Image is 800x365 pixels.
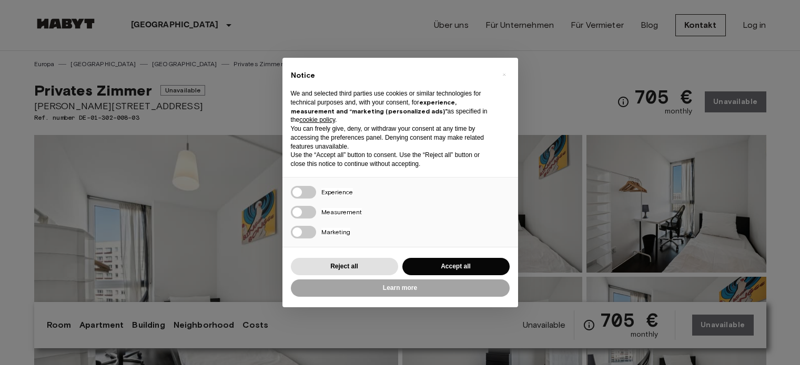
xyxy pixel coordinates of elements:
[502,68,506,81] span: ×
[291,89,493,124] p: We and selected third parties use cookies or similar technologies for technical purposes and, wit...
[291,151,493,169] p: Use the “Accept all” button to consent. Use the “Reject all” button or close this notice to conti...
[496,66,513,83] button: Close this notice
[321,208,362,216] span: Measurement
[402,258,510,275] button: Accept all
[291,98,457,115] strong: experience, measurement and “marketing (personalized ads)”
[291,124,493,151] p: You can freely give, deny, or withdraw your consent at any time by accessing the preferences pane...
[299,116,335,123] a: cookie policy
[291,258,398,275] button: Reject all
[321,228,350,236] span: Marketing
[321,188,353,196] span: Experience
[291,70,493,81] h2: Notice
[291,279,510,297] button: Learn more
